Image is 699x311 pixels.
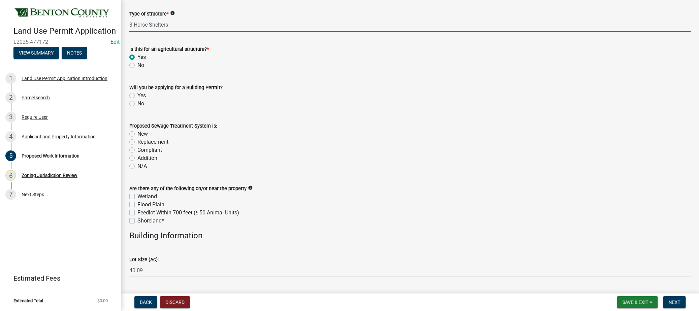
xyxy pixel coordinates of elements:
[5,150,16,161] div: 5
[5,73,16,84] div: 1
[129,186,247,191] label: Are there any of the following on/or near the property
[62,47,87,59] button: Notes
[137,162,147,170] label: N/A
[22,153,80,158] div: Proposed Work Information
[5,131,16,142] div: 4
[170,11,175,15] i: info
[5,272,110,285] a: Estimated Fees
[22,76,107,81] div: Land Use Permit Application Introduction
[110,39,120,45] a: Edit
[137,201,164,209] label: Flood Plain
[13,39,108,45] span: L2025-477172
[22,95,50,100] div: Parcel search
[137,154,157,162] label: Addition
[13,299,43,303] span: Estimated Total
[137,209,239,217] label: Feedlot Within 700 feet (≥ 50 Animal Units)
[22,115,48,119] div: Require User
[129,85,223,90] label: Will you be applying for a Building Permit?
[129,47,209,52] label: Is this for an agricultural structure?
[137,146,162,154] label: Compliant
[137,217,164,225] label: Shoreland*
[5,112,16,123] div: 3
[623,300,648,305] span: Save & Exit
[160,296,190,308] button: Discard
[22,173,77,178] div: Zoning Jurisdiction Review
[13,47,59,59] button: View Summary
[663,296,686,308] button: Next
[97,299,108,303] span: $0.00
[669,300,680,305] span: Next
[137,53,146,61] label: Yes
[137,92,146,100] label: Yes
[5,189,16,200] div: 7
[137,138,168,146] label: Replacement
[22,134,96,139] div: Applicant and Property Information
[5,170,16,181] div: 6
[129,12,169,16] label: Type of structure
[13,7,110,19] img: Benton County, Minnesota
[13,50,59,56] wm-modal-confirm: Summary
[137,61,144,69] label: No
[129,124,217,129] label: Proposed Sewage Treatment System is:
[129,257,159,262] label: Lot Size (Ac):
[129,231,691,241] h4: Building Information
[5,92,16,103] div: 2
[134,296,157,308] button: Back
[137,193,157,201] label: Wetland
[137,100,144,108] label: No
[110,39,120,45] wm-modal-confirm: Edit Application Number
[137,130,148,138] label: New
[248,185,253,190] i: info
[617,296,658,308] button: Save & Exit
[13,26,116,36] h4: Land Use Permit Application
[62,50,87,56] wm-modal-confirm: Notes
[140,300,152,305] span: Back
